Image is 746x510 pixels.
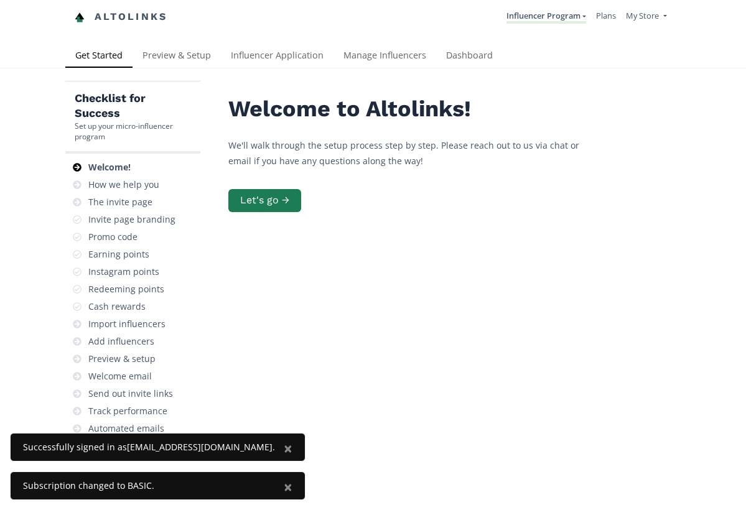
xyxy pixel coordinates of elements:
[88,248,149,261] div: Earning points
[228,96,602,122] h2: Welcome to Altolinks!
[133,44,221,69] a: Preview & Setup
[75,7,168,27] a: Altolinks
[23,441,275,453] div: Successfully signed in as [EMAIL_ADDRESS][DOMAIN_NAME] .
[75,121,192,142] div: Set up your micro-influencer program
[88,353,156,365] div: Preview & setup
[228,137,602,169] p: We'll walk through the setup process step by step. Please reach out to us via chat or email if yo...
[88,335,154,348] div: Add influencers
[271,433,305,463] button: Close
[271,472,305,502] button: Close
[88,318,166,330] div: Import influencers
[221,44,333,69] a: Influencer Application
[88,283,164,295] div: Redeeming points
[284,438,292,458] span: ×
[596,10,616,21] a: Plans
[88,196,152,208] div: The invite page
[23,480,275,492] div: Subscription changed to BASIC.
[88,405,167,417] div: Track performance
[75,12,85,22] img: favicon-32x32.png
[75,91,192,121] h5: Checklist for Success
[88,266,159,278] div: Instagram points
[506,10,586,24] a: Influencer Program
[88,370,152,382] div: Welcome email
[88,178,159,191] div: How we help you
[436,44,503,69] a: Dashboard
[333,44,436,69] a: Manage Influencers
[228,189,301,212] button: Let's go →
[88,231,138,243] div: Promo code
[65,44,133,69] a: Get Started
[626,10,666,24] a: My Store
[88,300,146,313] div: Cash rewards
[626,10,659,21] span: My Store
[88,387,173,400] div: Send out invite links
[88,213,175,226] div: Invite page branding
[88,161,131,174] div: Welcome!
[284,476,292,497] span: ×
